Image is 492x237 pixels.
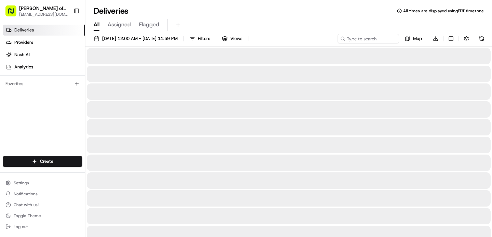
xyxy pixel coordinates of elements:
button: [DATE] 12:00 AM - [DATE] 11:59 PM [91,34,181,43]
span: Log out [14,224,28,229]
span: Settings [14,180,29,186]
span: Create [40,158,53,164]
button: [EMAIL_ADDRESS][DOMAIN_NAME] [19,12,68,17]
button: Refresh [477,34,487,43]
button: Log out [3,222,82,232]
button: [PERSON_NAME] of Keswick [19,5,68,12]
span: Providers [14,39,33,45]
span: Flagged [139,21,159,29]
span: Filters [198,36,210,42]
span: Assigned [108,21,131,29]
button: Create [3,156,82,167]
h1: Deliveries [94,5,128,16]
input: Type to search [338,34,399,43]
span: [DATE] 12:00 AM - [DATE] 11:59 PM [102,36,178,42]
button: Chat with us! [3,200,82,210]
button: Toggle Theme [3,211,82,221]
span: Map [413,36,422,42]
span: Notifications [14,191,38,197]
button: Filters [187,34,213,43]
span: Deliveries [14,27,34,33]
span: All times are displayed using EDT timezone [403,8,484,14]
span: Nash AI [14,52,30,58]
div: Favorites [3,78,82,89]
span: All [94,21,99,29]
button: Notifications [3,189,82,199]
button: Settings [3,178,82,188]
a: Analytics [3,62,85,73]
a: Providers [3,37,85,48]
span: Views [230,36,242,42]
span: Toggle Theme [14,213,41,219]
span: Analytics [14,64,33,70]
a: Nash AI [3,49,85,60]
button: [PERSON_NAME] of Keswick[EMAIL_ADDRESS][DOMAIN_NAME] [3,3,71,19]
span: Chat with us! [14,202,39,208]
button: Map [402,34,425,43]
a: Deliveries [3,25,85,36]
button: Views [219,34,245,43]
